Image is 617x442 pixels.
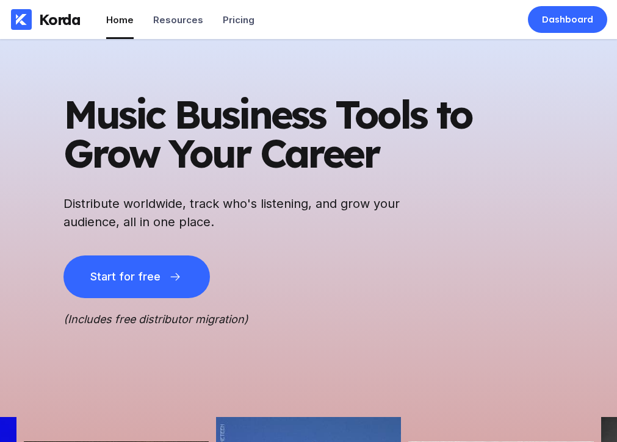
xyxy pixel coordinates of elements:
[153,14,203,26] div: Resources
[223,14,254,26] div: Pricing
[106,14,134,26] div: Home
[63,313,248,326] i: (Includes free distributor migration)
[90,271,160,283] div: Start for free
[39,10,81,29] div: Korda
[63,255,210,298] button: Start for free
[542,13,593,26] div: Dashboard
[63,194,454,231] h2: Distribute worldwide, track who's listening, and grow your audience, all in one place.
[528,6,607,33] a: Dashboard
[63,94,503,173] h1: Music Business Tools to Grow Your Career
